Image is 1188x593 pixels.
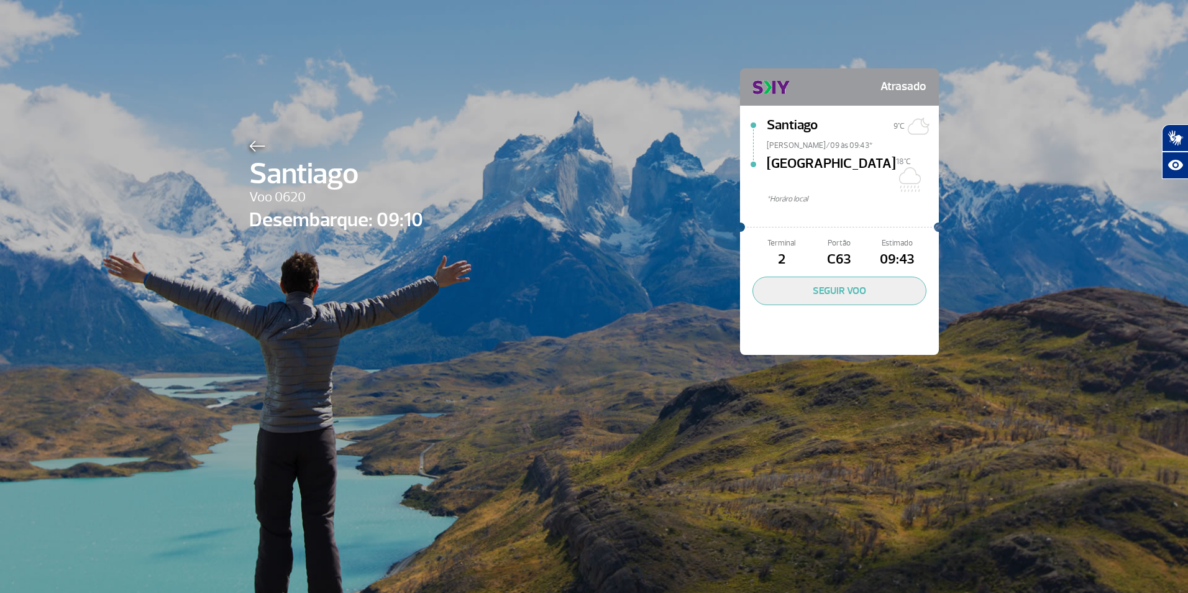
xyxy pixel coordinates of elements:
button: SEGUIR VOO [752,277,926,305]
div: Plugin de acessibilidade da Hand Talk. [1162,124,1188,179]
span: Santiago [249,152,423,196]
span: Voo 0620 [249,187,423,208]
span: Estimado [869,237,926,249]
span: 09:43 [869,249,926,270]
img: Céu limpo [905,114,930,139]
button: Abrir recursos assistivos. [1162,152,1188,179]
span: Terminal [752,237,810,249]
span: [PERSON_NAME]/09 às 09:43* [767,140,939,149]
span: Desembarque: 09:10 [249,205,423,235]
span: [GEOGRAPHIC_DATA] [767,154,896,193]
span: 9°C [893,121,905,131]
span: 2 [752,249,810,270]
span: 18°C [896,157,911,167]
span: Atrasado [880,75,926,99]
img: Nublado [896,167,921,192]
span: C63 [810,249,868,270]
button: Abrir tradutor de língua de sinais. [1162,124,1188,152]
span: Santiago [767,115,818,140]
span: Portão [810,237,868,249]
span: *Horáro local [767,193,939,205]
